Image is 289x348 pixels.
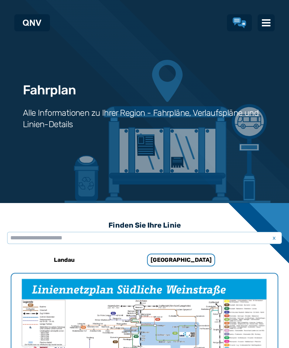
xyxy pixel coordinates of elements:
[269,234,279,242] span: x
[147,254,215,266] h6: [GEOGRAPHIC_DATA]
[233,17,246,28] a: Lob & Kritik
[23,83,76,97] h1: Fahrplan
[23,107,266,130] h3: Alle Informationen zu Ihrer Region - Fahrpläne, Verlaufspläne und Linien-Details
[23,20,41,26] img: QNV Logo
[262,19,270,27] img: menu
[7,217,282,233] h3: Finden Sie Ihre Linie
[23,17,41,28] a: QNV Logo
[51,254,77,266] h6: Landau
[134,251,229,269] a: [GEOGRAPHIC_DATA]
[17,251,112,269] a: Landau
